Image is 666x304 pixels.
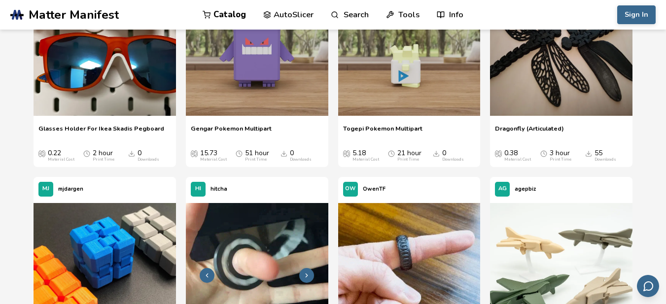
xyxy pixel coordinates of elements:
[210,184,227,194] p: hitcha
[343,125,422,139] a: Togepi Pokemon Multipart
[200,157,227,162] div: Material Cost
[200,149,227,162] div: 15.73
[245,157,267,162] div: Print Time
[498,186,507,192] span: AG
[128,149,135,157] span: Downloads
[42,186,49,192] span: MJ
[388,149,395,157] span: Average Print Time
[442,157,464,162] div: Downloads
[585,149,592,157] span: Downloads
[637,275,659,297] button: Send feedback via email
[48,157,74,162] div: Material Cost
[343,149,350,157] span: Average Cost
[290,157,312,162] div: Downloads
[191,149,198,157] span: Average Cost
[504,149,531,162] div: 0.38
[397,149,421,162] div: 21 hour
[550,157,571,162] div: Print Time
[595,149,616,162] div: 55
[550,149,571,162] div: 3 hour
[245,149,269,162] div: 51 hour
[433,149,440,157] span: Downloads
[38,125,164,139] a: Glasses Holder For Ikea Skadis Pegboard
[48,149,74,162] div: 0.22
[595,157,616,162] div: Downloads
[93,149,114,162] div: 2 hour
[138,149,159,162] div: 0
[504,157,531,162] div: Material Cost
[495,149,502,157] span: Average Cost
[290,149,312,162] div: 0
[138,157,159,162] div: Downloads
[352,157,379,162] div: Material Cost
[93,157,114,162] div: Print Time
[495,125,564,139] a: Dragonfly (Articulated)
[345,186,355,192] span: OW
[280,149,287,157] span: Downloads
[363,184,386,194] p: OwenTF
[29,8,119,22] span: Matter Manifest
[236,149,243,157] span: Average Print Time
[397,157,419,162] div: Print Time
[515,184,536,194] p: agepbiz
[38,149,45,157] span: Average Cost
[442,149,464,162] div: 0
[617,5,656,24] button: Sign In
[540,149,547,157] span: Average Print Time
[191,125,272,139] a: Gengar Pokemon Multipart
[195,186,201,192] span: HI
[58,184,83,194] p: mjdargen
[352,149,379,162] div: 5.18
[83,149,90,157] span: Average Print Time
